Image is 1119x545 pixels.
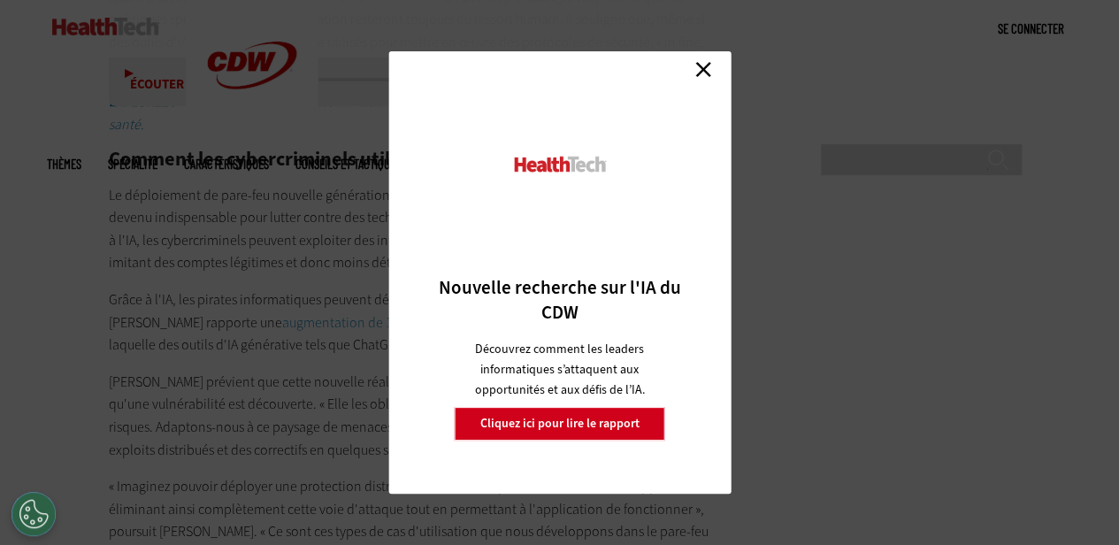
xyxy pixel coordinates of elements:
img: HealthTech_0.png [511,155,608,173]
button: Ouvrir les préférences [11,492,56,536]
a: Cliquez ici pour lire le rapport [455,407,665,441]
font: Découvrez comment les leaders informatiques s’attaquent aux opportunités et aux défis de l’IA. [475,341,645,398]
div: Paramètres des cookies [11,492,56,536]
font: Cliquez ici pour lire le rapport [480,415,640,432]
font: Nouvelle recherche sur l'IA du CDW [439,275,681,325]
